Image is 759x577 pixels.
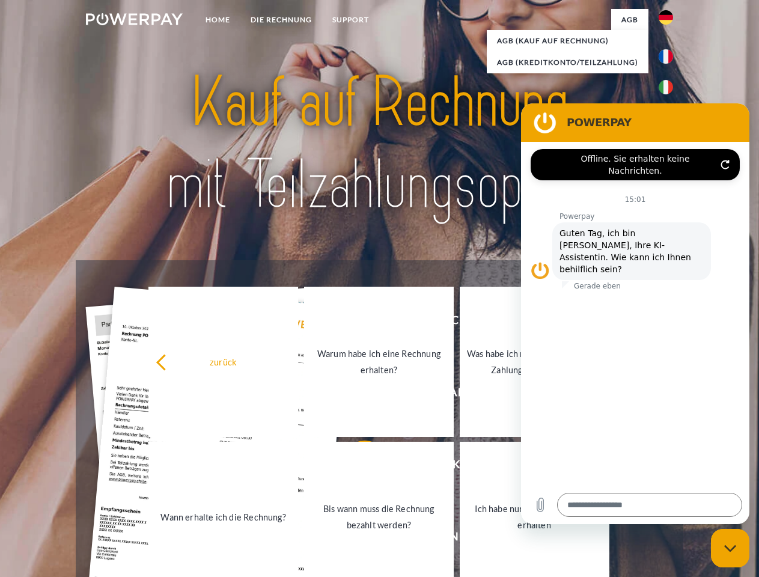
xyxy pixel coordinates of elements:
[659,49,673,64] img: fr
[240,9,322,31] a: DIE RECHNUNG
[659,80,673,94] img: it
[487,30,648,52] a: AGB (Kauf auf Rechnung)
[467,346,602,378] div: Was habe ich noch offen, ist meine Zahlung eingegangen?
[711,529,749,567] iframe: Schaltfläche zum Öffnen des Messaging-Fensters; Konversation läuft
[487,52,648,73] a: AGB (Kreditkonto/Teilzahlung)
[460,287,609,437] a: Was habe ich noch offen, ist meine Zahlung eingegangen?
[156,353,291,370] div: zurück
[659,10,673,25] img: de
[611,9,648,31] a: agb
[311,346,447,378] div: Warum habe ich eine Rechnung erhalten?
[322,9,379,31] a: SUPPORT
[195,9,240,31] a: Home
[115,58,644,230] img: title-powerpay_de.svg
[521,103,749,524] iframe: Messaging-Fenster
[156,508,291,525] div: Wann erhalte ich die Rechnung?
[86,13,183,25] img: logo-powerpay-white.svg
[467,501,602,533] div: Ich habe nur eine Teillieferung erhalten
[311,501,447,533] div: Bis wann muss die Rechnung bezahlt werden?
